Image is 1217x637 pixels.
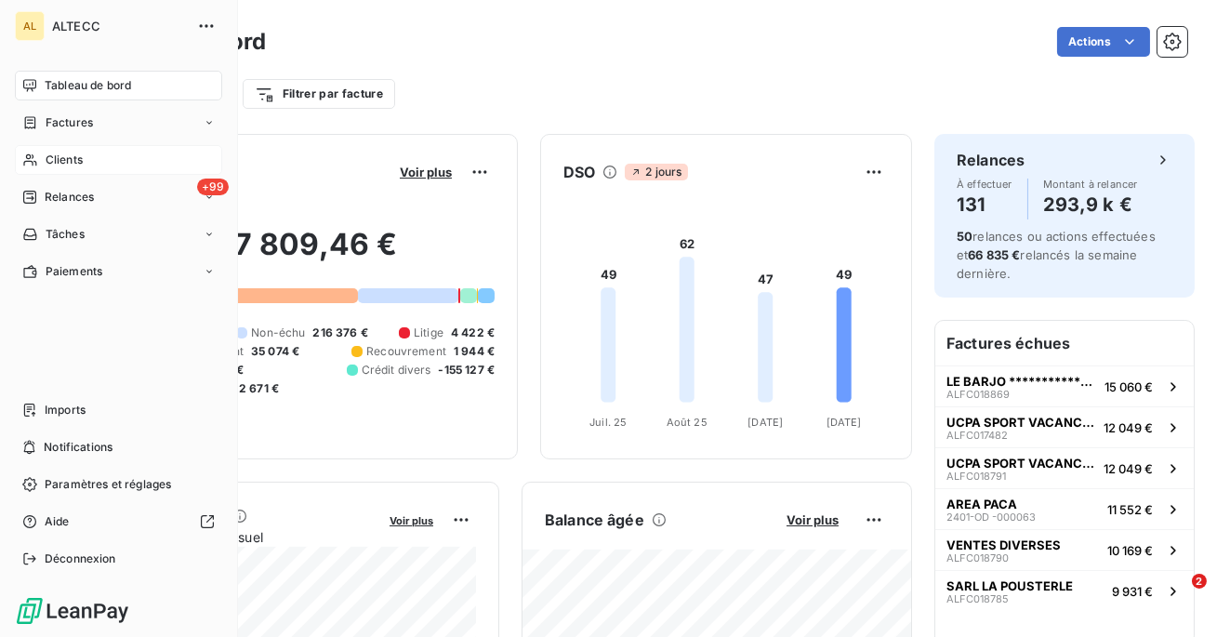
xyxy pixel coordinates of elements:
span: 50 [957,229,972,244]
span: 4 422 € [451,325,495,341]
button: Voir plus [781,511,844,528]
span: VENTES DIVERSES [946,537,1061,552]
span: ALFC018790 [946,552,1009,564]
span: Crédit divers [362,362,431,378]
span: ALFC018869 [946,389,1010,400]
span: ALFC017482 [946,430,1008,441]
span: Paramètres et réglages [45,476,171,493]
tspan: Juil. 25 [589,416,627,429]
span: Voir plus [400,165,452,179]
span: Déconnexion [45,551,116,567]
iframe: Intercom live chat [1154,574,1198,618]
span: Tâches [46,226,85,243]
span: Tableau de bord [45,77,131,94]
span: 12 049 € [1104,461,1153,476]
span: 15 060 € [1105,379,1153,394]
span: 2 jours [625,164,687,180]
button: Filtrer par facture [243,79,395,109]
span: 35 074 € [251,343,299,360]
span: ALTECC [52,19,186,33]
span: -155 127 € [439,362,496,378]
span: Voir plus [787,512,839,527]
span: 10 169 € [1107,543,1153,558]
span: Chiffre d'affaires mensuel [105,527,377,547]
button: SARL LA POUSTERLEALFC0187859 931 € [935,570,1194,611]
button: Actions [1057,27,1150,57]
button: Voir plus [384,511,439,528]
span: Notifications [44,439,112,456]
button: UCPA SPORT VACANCES - SERRE CHEVALIERALFC01748212 049 € [935,406,1194,447]
span: Non-échu [251,325,305,341]
div: AL [15,11,45,41]
span: Litige [414,325,443,341]
h4: 131 [957,190,1012,219]
span: Paiements [46,263,102,280]
span: 1 944 € [454,343,495,360]
h6: Balance âgée [545,509,644,531]
h6: Relances [957,149,1025,171]
span: 2 [1192,574,1207,589]
span: ALFC018785 [946,593,1009,604]
span: 12 049 € [1104,420,1153,435]
tspan: Août 25 [667,416,708,429]
span: UCPA SPORT VACANCES - SERRE CHEVALIER [946,456,1096,471]
span: Relances [45,189,94,206]
span: Voir plus [390,514,433,527]
span: 9 931 € [1112,584,1153,599]
button: VENTES DIVERSESALFC01879010 169 € [935,529,1194,570]
span: AREA PACA [946,497,1017,511]
a: Aide [15,507,222,537]
span: ALFC018791 [946,471,1006,482]
span: relances ou actions effectuées et relancés la semaine dernière. [957,229,1156,281]
h4: 293,9 k € [1043,190,1138,219]
h6: Factures échues [935,321,1194,365]
span: 2401-OD -000063 [946,511,1036,523]
button: UCPA SPORT VACANCES - SERRE CHEVALIERALFC01879112 049 € [935,447,1194,488]
tspan: [DATE] [747,416,783,429]
span: Montant à relancer [1043,179,1138,190]
span: UCPA SPORT VACANCES - SERRE CHEVALIER [946,415,1096,430]
span: 216 376 € [312,325,367,341]
span: SARL LA POUSTERLE [946,578,1073,593]
span: À effectuer [957,179,1012,190]
span: Factures [46,114,93,131]
span: +99 [197,179,229,195]
h6: DSO [563,161,595,183]
span: -2 671 € [233,380,279,397]
span: Recouvrement [366,343,446,360]
span: 11 552 € [1107,502,1153,517]
span: Clients [46,152,83,168]
span: Imports [45,402,86,418]
img: Logo LeanPay [15,596,130,626]
button: AREA PACA2401-OD -00006311 552 € [935,488,1194,529]
tspan: [DATE] [827,416,862,429]
h2: 517 809,46 € [105,226,495,282]
span: 66 835 € [968,247,1020,262]
button: Voir plus [394,164,457,180]
span: Aide [45,513,70,530]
